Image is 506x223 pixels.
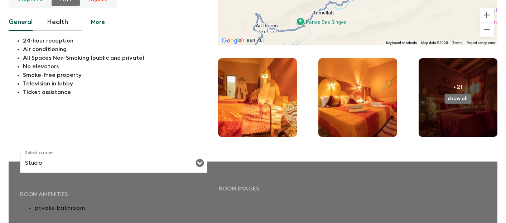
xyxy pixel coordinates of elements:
[386,40,417,45] button: Keyboard shortcuts
[444,94,471,104] button: show all
[82,14,114,31] button: More
[480,8,494,22] button: Zoom in
[9,14,33,31] button: General
[23,36,204,45] p: 24-hour reception
[23,45,204,54] p: Air conditioning
[219,184,486,193] p: Room images
[452,41,462,45] a: Terms (opens in new tab)
[34,204,207,212] li: private-bathroom
[23,62,204,71] p: No elevators
[23,54,204,62] p: All Spaces Non-Smoking (public and private)
[25,150,54,156] label: Select a room
[23,79,204,88] p: Television in lobby
[47,14,68,31] button: Health
[220,36,244,45] a: Open this area in Google Maps (opens a new window)
[480,23,494,37] button: Zoom out
[20,190,207,199] p: Room amenities
[453,83,462,91] p: +21
[23,71,204,79] p: Smoke-free property
[23,88,204,96] p: Ticket assistance
[220,36,244,45] img: Google
[195,158,205,168] button: Open
[421,41,448,45] span: Map data ©2025
[467,41,495,45] a: Report a map error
